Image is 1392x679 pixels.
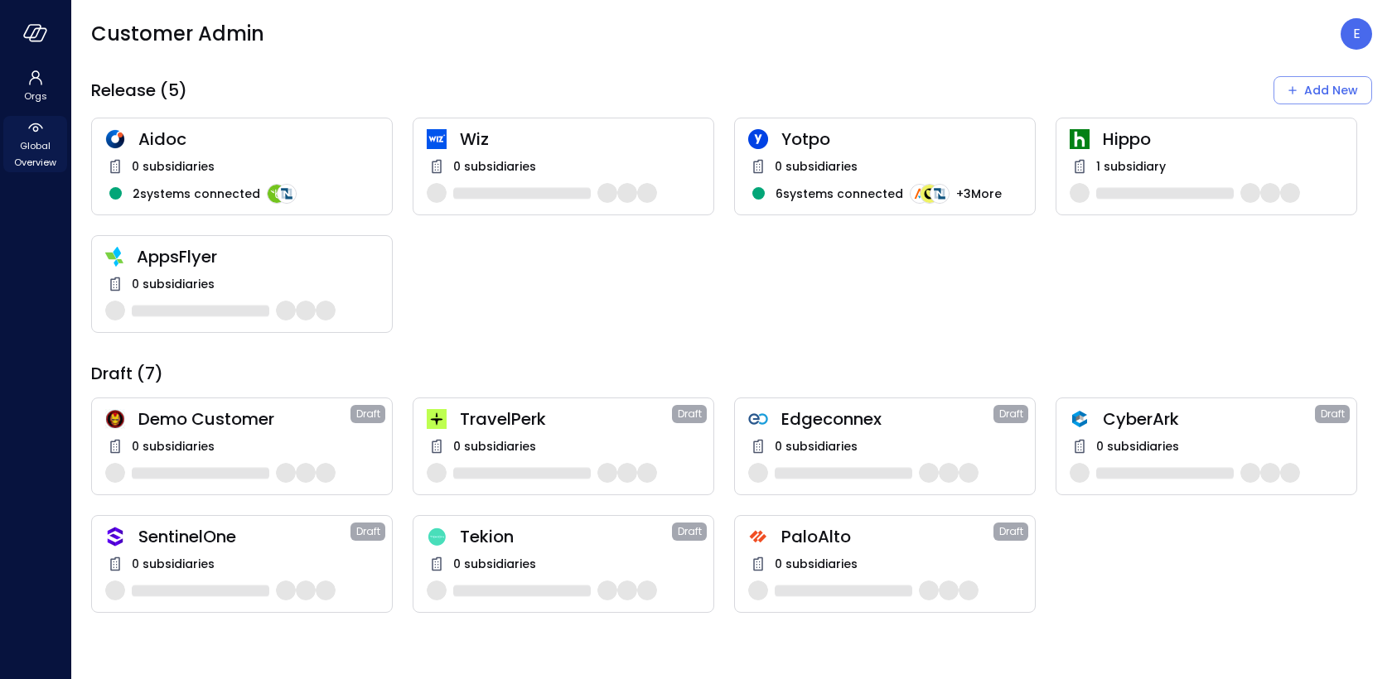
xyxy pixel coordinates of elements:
img: hs4uxyqbml240cwf4com [748,527,768,547]
div: Eleanor Yehudai [1341,18,1372,50]
span: Wiz [460,128,700,150]
img: oujisyhxiqy1h0xilnqx [105,527,125,547]
span: 1 subsidiary [1096,157,1166,176]
span: 0 subsidiaries [132,437,215,455]
img: integration-logo [920,184,940,204]
span: Yotpo [781,128,1022,150]
span: Draft [678,406,702,422]
img: gkfkl11jtdpupy4uruhy [748,409,768,429]
img: integration-logo [930,184,950,204]
img: hddnet8eoxqedtuhlo6i [105,129,125,149]
span: Edgeconnex [781,408,993,430]
span: Draft [1321,406,1345,422]
img: a5he5ildahzqx8n3jb8t [1070,409,1090,429]
span: 0 subsidiaries [775,555,858,573]
span: Draft [999,523,1023,540]
span: 0 subsidiaries [132,275,215,293]
img: scnakozdowacoarmaydw [105,409,125,429]
img: integration-logo [910,184,930,204]
span: Draft [356,406,380,422]
span: 0 subsidiaries [453,555,536,573]
span: Hippo [1103,128,1343,150]
span: 0 subsidiaries [1096,437,1179,455]
span: CyberArk [1103,408,1315,430]
img: cfcvbyzhwvtbhao628kj [427,129,447,149]
span: 0 subsidiaries [453,437,536,455]
span: TravelPerk [460,408,672,430]
span: 0 subsidiaries [132,157,215,176]
div: Orgs [3,66,67,106]
span: Release (5) [91,79,187,101]
div: Global Overview [3,116,67,172]
span: SentinelOne [138,526,350,547]
div: Add New [1304,80,1358,101]
span: Draft [678,523,702,540]
button: Add New [1274,76,1372,104]
span: 0 subsidiaries [453,157,536,176]
span: Orgs [24,88,47,104]
span: Global Overview [10,137,60,171]
span: 2 systems connected [133,185,260,203]
span: 0 subsidiaries [775,437,858,455]
img: dweq851rzgflucm4u1c8 [427,527,447,547]
span: PaloAlto [781,526,993,547]
img: euz2wel6fvrjeyhjwgr9 [427,409,447,429]
span: Demo Customer [138,408,350,430]
span: Draft (7) [91,363,163,384]
p: E [1353,24,1361,44]
span: 0 subsidiaries [775,157,858,176]
img: integration-logo [267,184,287,204]
span: 0 subsidiaries [132,555,215,573]
span: Aidoc [138,128,379,150]
span: Customer Admin [91,21,264,47]
span: Draft [999,406,1023,422]
span: AppsFlyer [137,246,379,267]
span: Tekion [460,526,672,547]
span: + 3 More [956,185,1002,203]
div: Add New Organization [1274,76,1372,104]
span: Draft [356,523,380,540]
img: ynjrjpaiymlkbkxtflmu [1070,129,1090,149]
img: integration-logo [277,184,297,204]
img: rosehlgmm5jjurozkspi [748,129,768,149]
img: zbmm8o9awxf8yv3ehdzf [105,247,123,267]
span: 6 systems connected [776,185,903,203]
